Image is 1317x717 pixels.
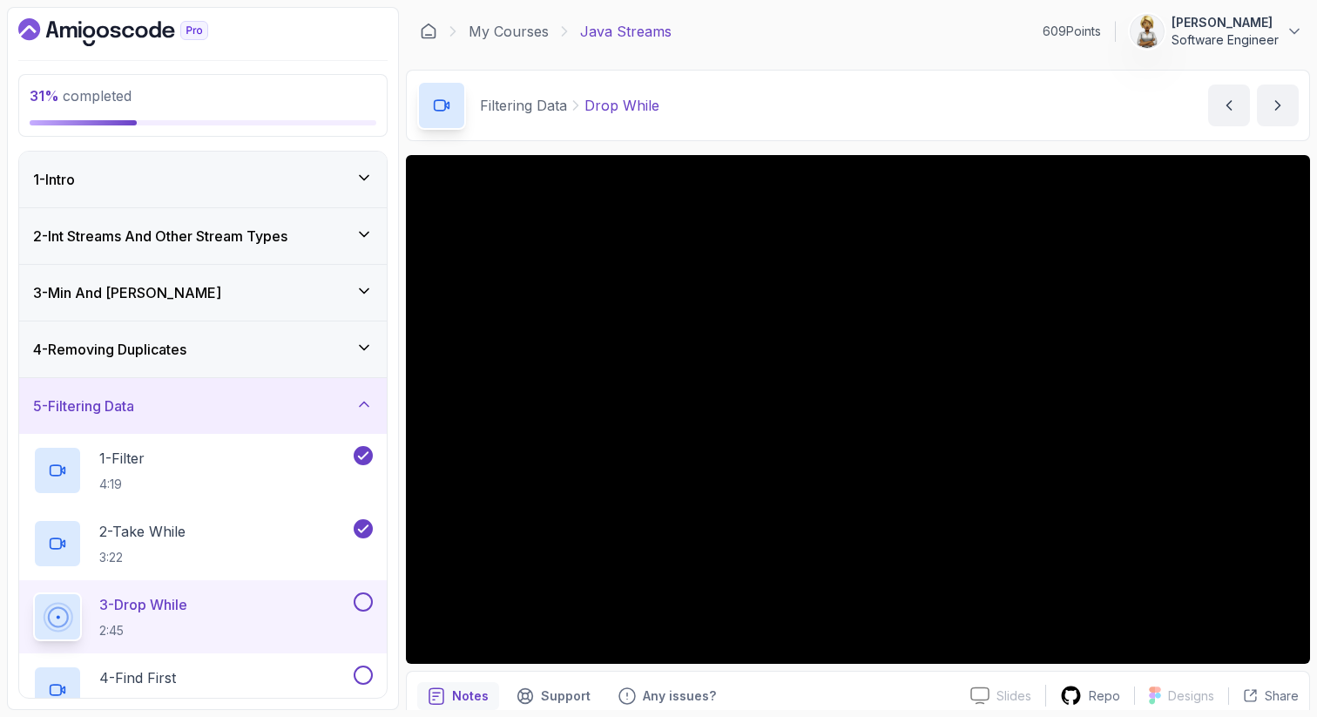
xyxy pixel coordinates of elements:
p: Java Streams [580,21,672,42]
p: Slides [996,687,1031,705]
button: 2-Int Streams And Other Stream Types [19,208,387,264]
p: Any issues? [643,687,716,705]
button: 3-Min And [PERSON_NAME] [19,265,387,321]
button: previous content [1208,85,1250,126]
h3: 3 - Min And [PERSON_NAME] [33,282,221,303]
button: 4-Removing Duplicates [19,321,387,377]
p: Filtering Data [480,95,567,116]
p: [PERSON_NAME] [1172,14,1279,31]
button: 5-Filtering Data [19,378,387,434]
h3: 2 - Int Streams And Other Stream Types [33,226,287,247]
p: 3 - Drop While [99,594,187,615]
p: 3:22 [99,549,186,566]
a: Repo [1046,685,1134,707]
p: 609 Points [1043,23,1101,40]
a: Dashboard [18,18,248,46]
a: Dashboard [420,23,437,40]
p: 4 - Find First [99,667,176,688]
p: 4:19 [99,476,145,493]
button: 4-Find First3:09 [33,666,373,714]
span: 31 % [30,87,59,105]
h3: 5 - Filtering Data [33,396,134,416]
p: Support [541,687,591,705]
a: My Courses [469,21,549,42]
button: 1-Intro [19,152,387,207]
button: 1-Filter4:19 [33,446,373,495]
img: user profile image [1131,15,1164,48]
p: Share [1265,687,1299,705]
p: Notes [452,687,489,705]
p: Repo [1089,687,1120,705]
p: Designs [1168,687,1214,705]
span: completed [30,87,132,105]
button: 3-Drop While2:45 [33,592,373,641]
p: Drop While [584,95,659,116]
button: Feedback button [608,682,726,710]
p: 3:09 [99,695,176,713]
h3: 4 - Removing Duplicates [33,339,186,360]
p: 2 - Take While [99,521,186,542]
h3: 1 - Intro [33,169,75,190]
button: user profile image[PERSON_NAME]Software Engineer [1130,14,1303,49]
p: 1 - Filter [99,448,145,469]
button: next content [1257,85,1299,126]
button: 2-Take While3:22 [33,519,373,568]
p: 2:45 [99,622,187,639]
p: Software Engineer [1172,31,1279,49]
button: notes button [417,682,499,710]
button: Support button [506,682,601,710]
button: Share [1228,687,1299,705]
iframe: 3 - Drop While [406,155,1310,664]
